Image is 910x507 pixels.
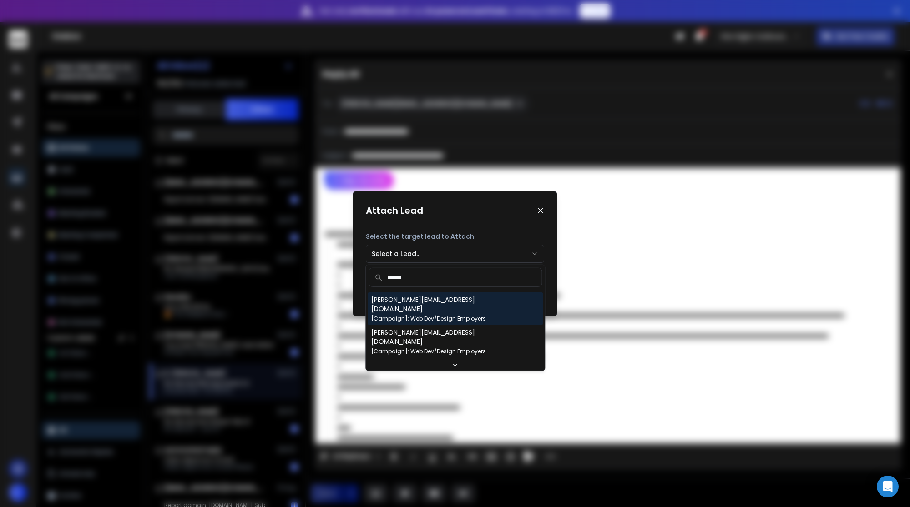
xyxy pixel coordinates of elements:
div: [Campaign]: Web Dev/Design Employers [371,315,508,322]
div: [PERSON_NAME][EMAIL_ADDRESS][DOMAIN_NAME] [371,328,508,346]
p: Select the target lead to Attach [366,232,544,241]
div: [PERSON_NAME][EMAIL_ADDRESS][DOMAIN_NAME] [371,295,508,313]
h1: Attach Lead [366,204,423,217]
div: [Campaign]: Web Dev/Design Employers [371,348,508,355]
div: Open Intercom Messenger [877,476,899,497]
button: Select a Lead... [366,245,544,263]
